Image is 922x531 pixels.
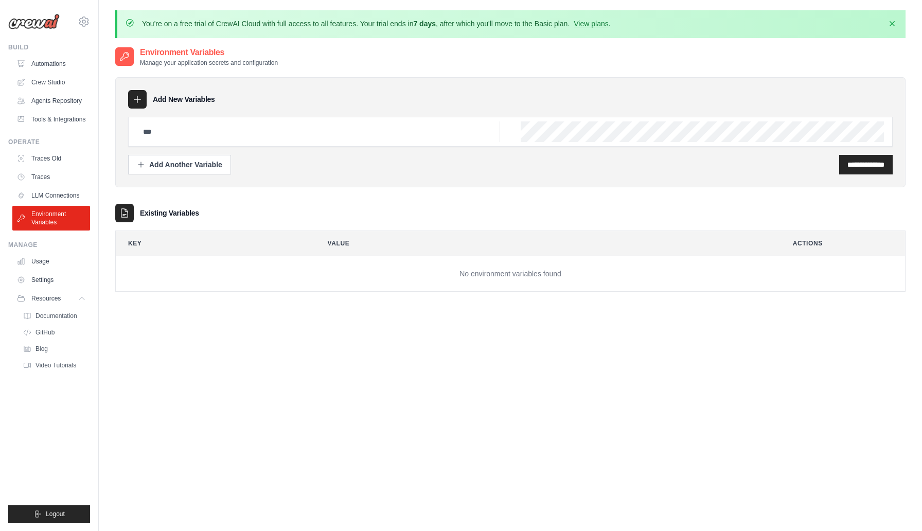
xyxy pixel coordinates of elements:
th: Value [315,231,772,256]
img: Logo [8,14,60,29]
a: LLM Connections [12,187,90,204]
a: Tools & Integrations [12,111,90,128]
span: GitHub [36,328,55,337]
p: Manage your application secrets and configuration [140,59,278,67]
button: Logout [8,505,90,523]
a: Crew Studio [12,74,90,91]
p: You're on a free trial of CrewAI Cloud with full access to all features. Your trial ends in , aft... [142,19,611,29]
a: Blog [19,342,90,356]
span: Resources [31,294,61,303]
td: No environment variables found [116,256,905,292]
a: Traces Old [12,150,90,167]
a: Video Tutorials [19,358,90,373]
a: Documentation [19,309,90,323]
span: Documentation [36,312,77,320]
span: Blog [36,345,48,353]
h3: Add New Variables [153,94,215,104]
div: Manage [8,241,90,249]
a: Agents Repository [12,93,90,109]
a: Environment Variables [12,206,90,231]
th: Actions [781,231,905,256]
button: Resources [12,290,90,307]
a: Traces [12,169,90,185]
div: Operate [8,138,90,146]
span: Video Tutorials [36,361,76,369]
div: Build [8,43,90,51]
h2: Environment Variables [140,46,278,59]
a: Settings [12,272,90,288]
a: GitHub [19,325,90,340]
button: Add Another Variable [128,155,231,174]
span: Logout [46,510,65,518]
th: Key [116,231,307,256]
div: Add Another Variable [137,160,222,170]
a: Usage [12,253,90,270]
h3: Existing Variables [140,208,199,218]
strong: 7 days [413,20,436,28]
a: Automations [12,56,90,72]
a: View plans [574,20,608,28]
